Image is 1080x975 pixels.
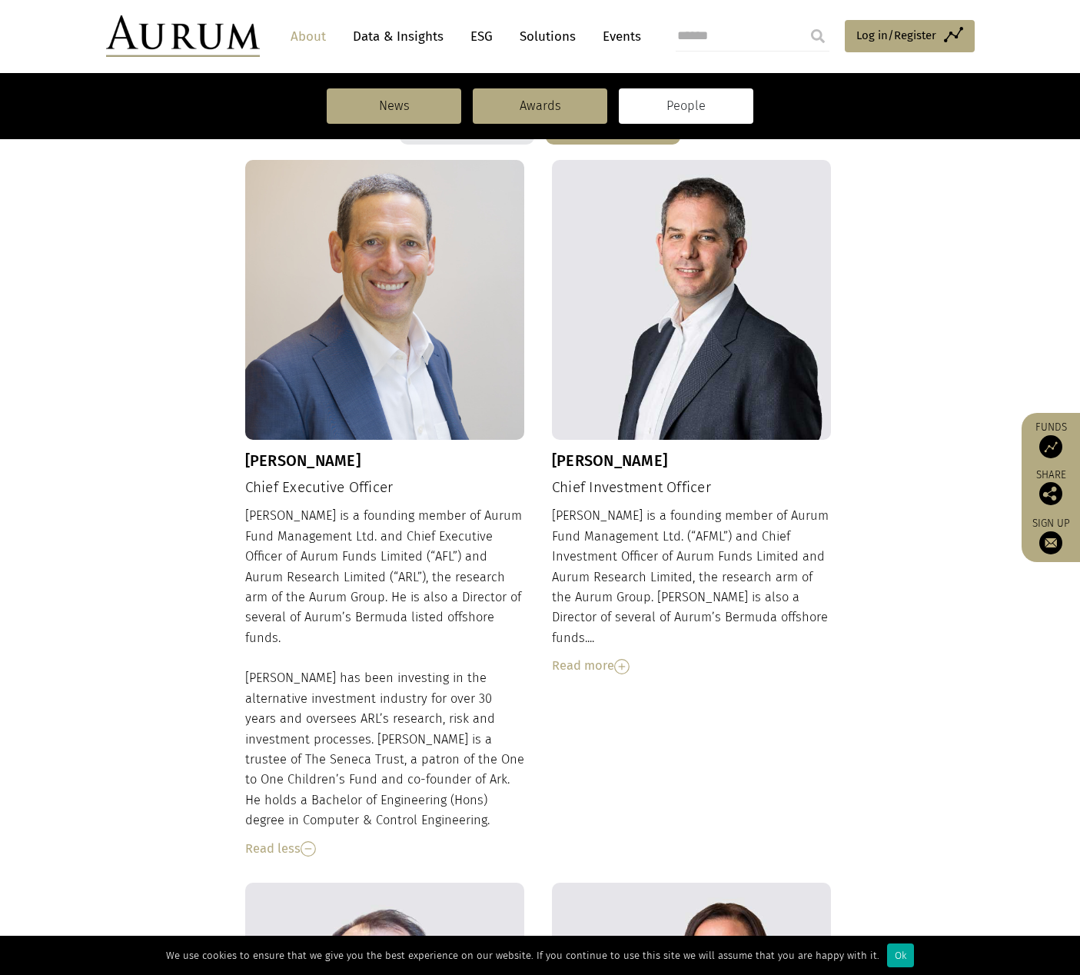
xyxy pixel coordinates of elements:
[245,506,525,859] div: [PERSON_NAME] is a founding member of Aurum Fund Management Ltd. and Chief Executive Officer of A...
[245,839,525,859] div: Read less
[473,88,607,124] a: Awards
[1029,470,1072,505] div: Share
[595,22,641,51] a: Events
[552,451,832,470] h3: [PERSON_NAME]
[1029,517,1072,554] a: Sign up
[619,88,753,124] a: People
[283,22,334,51] a: About
[1039,435,1062,458] img: Access Funds
[1029,421,1072,458] a: Funds
[1039,482,1062,505] img: Share this post
[106,15,260,57] img: Aurum
[845,20,975,52] a: Log in/Register
[552,479,832,497] h4: Chief Investment Officer
[552,506,832,676] div: [PERSON_NAME] is a founding member of Aurum Fund Management Ltd. (“AFML”) and Chief Investment Of...
[552,656,832,676] div: Read more
[512,22,583,51] a: Solutions
[856,26,936,45] span: Log in/Register
[1039,531,1062,554] img: Sign up to our newsletter
[463,22,500,51] a: ESG
[345,22,451,51] a: Data & Insights
[327,88,461,124] a: News
[301,841,316,857] img: Read Less
[245,451,525,470] h3: [PERSON_NAME]
[887,943,914,967] div: Ok
[614,659,630,674] img: Read More
[245,479,525,497] h4: Chief Executive Officer
[803,21,833,52] input: Submit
